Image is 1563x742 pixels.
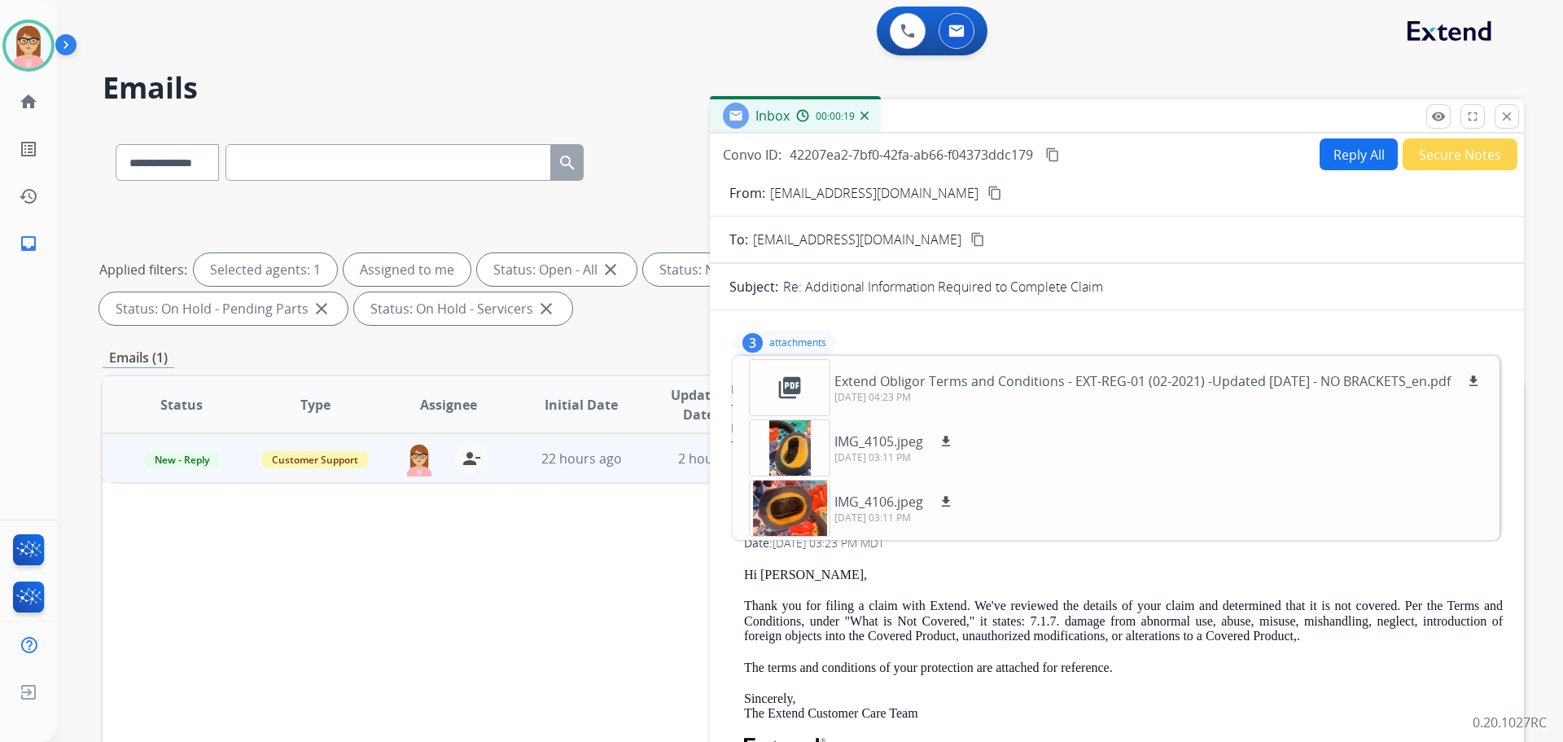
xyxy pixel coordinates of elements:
[643,253,815,286] div: Status: New - Initial
[987,186,1002,200] mat-icon: content_copy
[744,599,1503,643] p: Thank you for filing a claim with Extend. We've reviewed the details of your claim and determined...
[729,230,748,249] p: To:
[1473,713,1547,732] p: 0.20.1027RC
[1045,147,1060,162] mat-icon: content_copy
[834,391,1483,404] p: [DATE] 04:23 PM
[1403,138,1517,170] button: Secure Notes
[601,260,620,279] mat-icon: close
[19,92,38,112] mat-icon: home
[1320,138,1398,170] button: Reply All
[834,371,1451,391] p: Extend Obligor Terms and Conditions - EXT-REG-01 (02-2021) -Updated [DATE] - NO BRACKETS_en.pdf
[678,450,751,468] span: 2 hours ago
[744,568,1503,582] p: Hi [PERSON_NAME],
[723,145,781,165] p: Convo ID:
[731,381,1503,397] div: From:
[262,451,368,468] span: Customer Support
[1431,109,1446,124] mat-icon: remove_red_eye
[99,260,187,279] p: Applied filters:
[773,535,884,551] span: [DATE] 03:23 PM MDT
[755,107,790,125] span: Inbox
[541,450,622,468] span: 22 hours ago
[834,432,923,451] p: IMG_4105.jpeg
[1465,109,1480,124] mat-icon: fullscreen
[769,336,826,349] p: attachments
[19,139,38,159] mat-icon: list_alt
[729,277,778,296] p: Subject:
[816,110,855,123] span: 00:00:19
[731,437,1503,456] div: There was no abnormal use, abuse, misuse, or neglect, or introduction of foreign objects.
[834,492,923,511] p: IMG_4106.jpeg
[312,299,331,318] mat-icon: close
[970,232,985,247] mat-icon: content_copy
[783,277,1103,296] p: Re: Additional Information Required to Complete Claim
[1466,374,1481,389] mat-icon: download
[731,401,1503,417] div: To:
[558,153,577,173] mat-icon: search
[744,661,1503,675] p: The terms and conditions of your protection are attached for reference.
[731,420,1503,437] div: Date:
[753,230,961,249] span: [EMAIL_ADDRESS][DOMAIN_NAME]
[403,442,436,476] img: agent-avatar
[744,535,1503,551] div: Date:
[834,451,956,464] p: [DATE] 03:11 PM
[744,692,1503,722] p: Sincerely, The Extend Customer Care Team
[145,451,219,468] span: New - Reply
[19,187,38,206] mat-icon: history
[662,385,736,424] span: Updated Date
[477,253,637,286] div: Status: Open - All
[19,234,38,253] mat-icon: inbox
[545,395,618,415] span: Initial Date
[939,494,953,509] mat-icon: download
[462,449,481,468] mat-icon: person_remove
[103,72,1524,104] h2: Emails
[536,299,556,318] mat-icon: close
[194,253,337,286] div: Selected agents: 1
[300,395,331,415] span: Type
[99,292,348,325] div: Status: On Hold - Pending Parts
[770,183,979,203] p: [EMAIL_ADDRESS][DOMAIN_NAME]
[834,511,956,525] p: [DATE] 03:11 PM
[1500,109,1514,124] mat-icon: close
[742,333,763,353] div: 3
[939,434,953,449] mat-icon: download
[160,395,203,415] span: Status
[6,23,51,68] img: avatar
[420,395,477,415] span: Assignee
[103,348,174,368] p: Emails (1)
[344,253,471,286] div: Assigned to me
[354,292,572,325] div: Status: On Hold - Servicers
[790,146,1033,164] span: 42207ea2-7bf0-42fa-ab66-f04373ddc179
[729,183,765,203] p: From:
[777,375,803,401] mat-icon: picture_as_pdf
